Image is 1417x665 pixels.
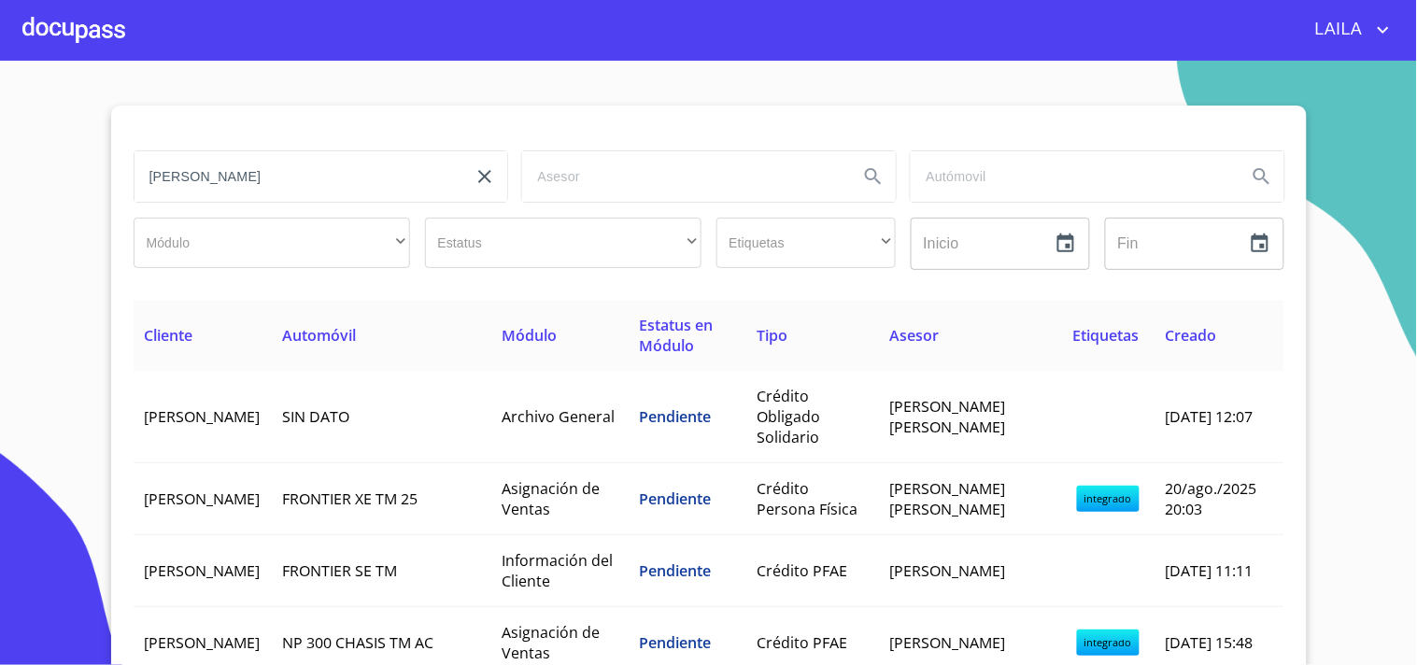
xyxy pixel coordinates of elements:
button: Search [1240,154,1284,199]
span: Pendiente [640,632,712,653]
button: clear input [462,154,507,199]
span: FRONTIER XE TM 25 [283,488,418,509]
span: Pendiente [640,488,712,509]
span: [PERSON_NAME] [889,632,1005,653]
span: Asignación de Ventas [502,478,600,519]
div: ​ [425,218,701,268]
span: Crédito PFAE [757,560,847,581]
span: [PERSON_NAME] [145,560,261,581]
span: [PERSON_NAME] [145,488,261,509]
span: [DATE] 11:11 [1166,560,1254,581]
span: NP 300 CHASIS TM AC [283,632,434,653]
span: [PERSON_NAME] [145,632,261,653]
span: Crédito Obligado Solidario [757,386,820,447]
span: Automóvil [283,325,357,346]
span: Crédito PFAE [757,632,847,653]
span: [PERSON_NAME] [PERSON_NAME] [889,478,1005,519]
span: Información del Cliente [502,550,613,591]
div: ​ [134,218,410,268]
span: Tipo [757,325,787,346]
span: [DATE] 12:07 [1166,406,1254,427]
span: [DATE] 15:48 [1166,632,1254,653]
input: search [911,151,1232,202]
input: search [522,151,843,202]
button: account of current user [1301,15,1395,45]
span: Asesor [889,325,939,346]
span: Pendiente [640,560,712,581]
span: Cliente [145,325,193,346]
span: Pendiente [640,406,712,427]
span: Estatus en Módulo [640,315,714,356]
span: Crédito Persona Física [757,478,857,519]
span: integrado [1077,486,1140,512]
span: FRONTIER SE TM [283,560,398,581]
span: integrado [1077,630,1140,656]
span: Módulo [502,325,557,346]
span: Asignación de Ventas [502,622,600,663]
span: [PERSON_NAME] [PERSON_NAME] [889,396,1005,437]
span: 20/ago./2025 20:03 [1166,478,1257,519]
span: LAILA [1301,15,1372,45]
span: SIN DATO [283,406,350,427]
span: [PERSON_NAME] [889,560,1005,581]
input: search [135,151,456,202]
span: [PERSON_NAME] [145,406,261,427]
button: Search [851,154,896,199]
span: Creado [1166,325,1217,346]
div: ​ [716,218,896,268]
span: Archivo General [502,406,615,427]
span: Etiquetas [1073,325,1140,346]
